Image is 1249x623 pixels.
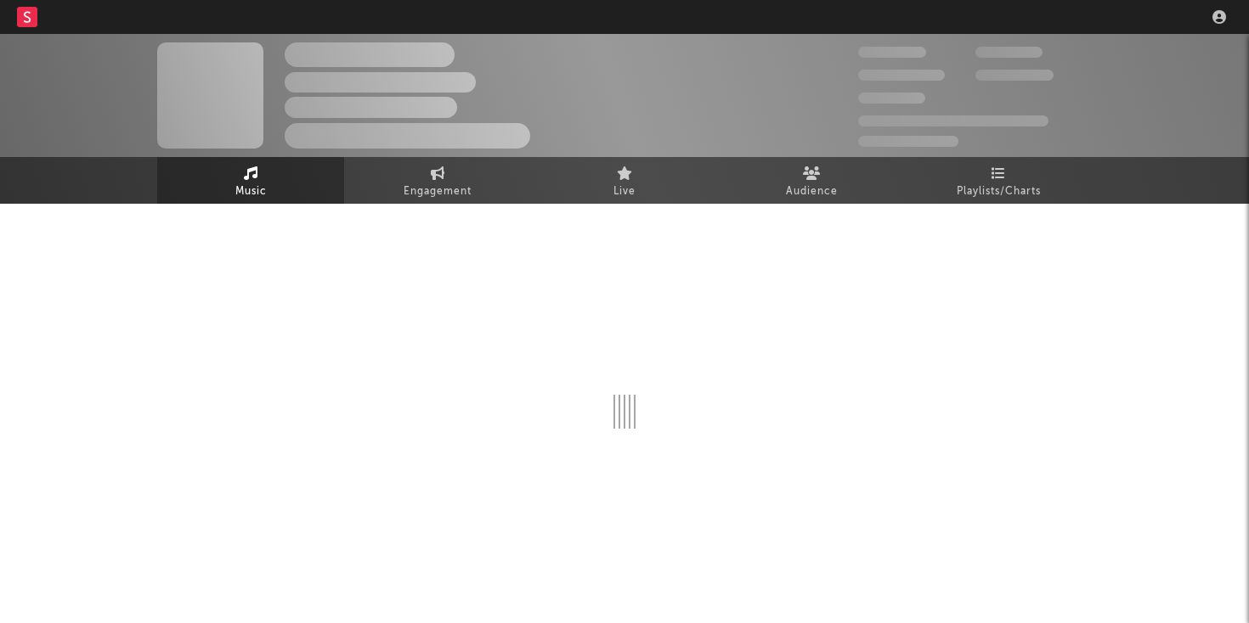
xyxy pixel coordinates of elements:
span: 100,000 [858,93,925,104]
span: Audience [786,182,838,202]
span: 100,000 [975,47,1043,58]
span: Live [613,182,636,202]
a: Engagement [344,157,531,204]
a: Music [157,157,344,204]
span: 50,000,000 Monthly Listeners [858,115,1048,126]
span: 1,000,000 [975,70,1054,81]
a: Live [531,157,718,204]
span: 300,000 [858,47,926,58]
span: Music [235,182,267,202]
span: 50,000,000 [858,70,945,81]
a: Playlists/Charts [905,157,1092,204]
span: Jump Score: 85.0 [858,136,958,147]
a: Audience [718,157,905,204]
span: Playlists/Charts [957,182,1041,202]
span: Engagement [404,182,472,202]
